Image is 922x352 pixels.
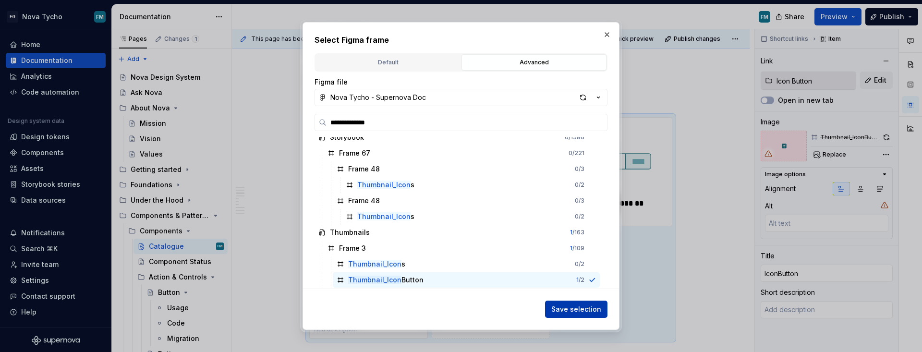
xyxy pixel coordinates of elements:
div: Default [319,58,457,67]
div: 0 / 221 [569,149,584,157]
span: Save selection [551,304,601,314]
div: Frame 48 [348,164,380,174]
div: Frame 48 [348,196,380,206]
mark: Thumbnail_Icon [348,260,401,268]
div: Storybook [330,133,364,142]
div: / 163 [570,229,584,236]
div: s [357,212,414,221]
label: Figma file [315,77,348,87]
div: Nova Tycho - Supernova Doc [330,93,426,102]
div: Frame 3 [339,243,366,253]
div: Thumbnails [330,228,370,237]
div: Button [348,275,424,285]
div: 0 / 3 [575,197,584,205]
div: Frame 67 [339,148,370,158]
span: 1 [570,229,572,236]
mark: Thumbnail_Icon [357,181,411,189]
span: 1 [570,244,572,252]
div: 0 / 2 [575,181,584,189]
mark: Thumbnail_Icon [357,212,411,220]
div: 0 / 1586 [565,134,584,141]
div: 0 / 2 [575,213,584,220]
button: Save selection [545,301,607,318]
div: Advanced [465,58,603,67]
mark: Thumbnail_Icon [348,276,401,284]
div: 0 / 3 [575,165,584,173]
button: Nova Tycho - Supernova Doc [315,89,607,106]
h2: Select Figma frame [315,34,607,46]
div: s [357,180,414,190]
div: 0 / 2 [575,260,584,268]
div: / 2 [576,276,584,284]
div: / 109 [570,244,584,252]
span: 1 [576,276,579,283]
div: s [348,259,405,269]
